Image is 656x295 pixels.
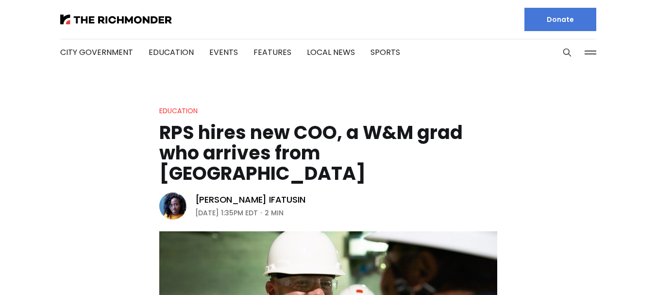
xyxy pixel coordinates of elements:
[209,47,238,58] a: Events
[149,47,194,58] a: Education
[195,194,305,206] a: [PERSON_NAME] Ifatusin
[159,192,186,220] img: Victoria A. Ifatusin
[574,247,656,295] iframe: portal-trigger
[60,47,133,58] a: City Government
[253,47,291,58] a: Features
[195,207,258,219] time: [DATE] 1:35PM EDT
[159,106,198,116] a: Education
[265,207,284,219] span: 2 min
[60,15,172,24] img: The Richmonder
[370,47,400,58] a: Sports
[159,122,497,184] h1: RPS hires new COO, a W&M grad who arrives from [GEOGRAPHIC_DATA]
[524,8,596,31] a: Donate
[307,47,355,58] a: Local News
[560,45,574,60] button: Search this site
